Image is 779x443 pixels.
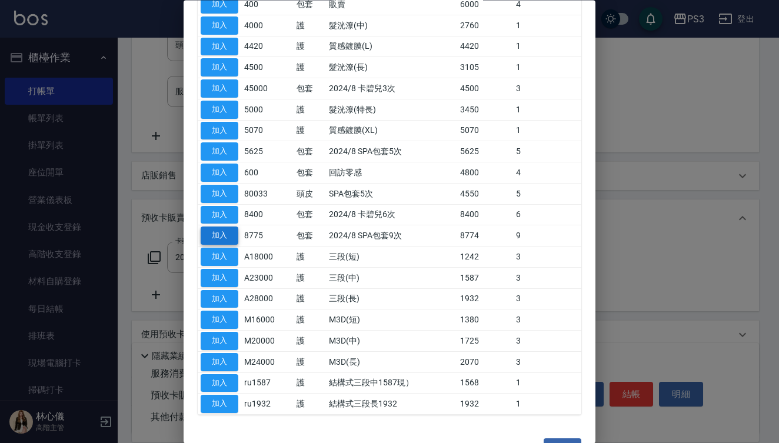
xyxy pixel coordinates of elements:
[201,164,238,182] button: 加入
[241,373,294,394] td: ru1587
[513,141,581,162] td: 5
[457,184,513,205] td: 4550
[201,80,238,98] button: 加入
[294,205,326,226] td: 包套
[326,57,457,78] td: 髮洸潦(長)
[326,205,457,226] td: 2024/8 卡碧兒6次
[294,394,326,415] td: 護
[201,311,238,329] button: 加入
[513,99,581,121] td: 1
[513,373,581,394] td: 1
[294,162,326,184] td: 包套
[201,206,238,224] button: 加入
[201,38,238,56] button: 加入
[241,99,294,121] td: 5000
[294,141,326,162] td: 包套
[241,309,294,331] td: M16000
[241,15,294,36] td: 4000
[457,225,513,247] td: 8774
[241,394,294,415] td: ru1932
[457,141,513,162] td: 5625
[513,268,581,289] td: 3
[241,184,294,205] td: 80033
[513,225,581,247] td: 9
[201,269,238,287] button: 加入
[201,248,238,267] button: 加入
[241,36,294,58] td: 4420
[241,352,294,373] td: M24000
[457,309,513,331] td: 1380
[457,57,513,78] td: 3105
[513,309,581,331] td: 3
[513,205,581,226] td: 6
[201,59,238,77] button: 加入
[241,141,294,162] td: 5625
[457,331,513,352] td: 1725
[513,184,581,205] td: 5
[457,247,513,268] td: 1242
[201,16,238,35] button: 加入
[457,121,513,142] td: 5070
[326,36,457,58] td: 質感鍍膜(L)
[294,57,326,78] td: 護
[457,205,513,226] td: 8400
[201,122,238,140] button: 加入
[241,331,294,352] td: M20000
[294,15,326,36] td: 護
[513,57,581,78] td: 1
[294,184,326,205] td: 頭皮
[201,290,238,308] button: 加入
[201,143,238,161] button: 加入
[513,331,581,352] td: 3
[241,289,294,310] td: A28000
[294,309,326,331] td: 護
[294,121,326,142] td: 護
[241,205,294,226] td: 8400
[457,373,513,394] td: 1568
[241,225,294,247] td: 8775
[457,394,513,415] td: 1932
[326,121,457,142] td: 質感鍍膜(XL)
[294,352,326,373] td: 護
[513,36,581,58] td: 1
[326,141,457,162] td: 2024/8 SPA包套5次
[294,225,326,247] td: 包套
[241,162,294,184] td: 600
[457,352,513,373] td: 2070
[513,247,581,268] td: 3
[294,247,326,268] td: 護
[241,268,294,289] td: A23000
[513,394,581,415] td: 1
[513,352,581,373] td: 3
[326,184,457,205] td: SPA包套5次
[326,268,457,289] td: 三段(中)
[457,162,513,184] td: 4800
[201,353,238,371] button: 加入
[457,78,513,99] td: 4500
[326,162,457,184] td: 回訪零感
[457,15,513,36] td: 2760
[326,394,457,415] td: 結構式三段長1932
[294,36,326,58] td: 護
[457,289,513,310] td: 1932
[241,78,294,99] td: 45000
[201,374,238,392] button: 加入
[457,36,513,58] td: 4420
[294,331,326,352] td: 護
[294,78,326,99] td: 包套
[513,121,581,142] td: 1
[201,185,238,203] button: 加入
[241,121,294,142] td: 5070
[201,332,238,351] button: 加入
[326,373,457,394] td: 結構式三段中1587現）
[326,15,457,36] td: 髮洸潦(中)
[326,78,457,99] td: 2024/8 卡碧兒3次
[326,352,457,373] td: M3D(長)
[294,289,326,310] td: 護
[201,101,238,119] button: 加入
[513,15,581,36] td: 1
[201,227,238,245] button: 加入
[326,331,457,352] td: M3D(中)
[513,78,581,99] td: 3
[513,162,581,184] td: 4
